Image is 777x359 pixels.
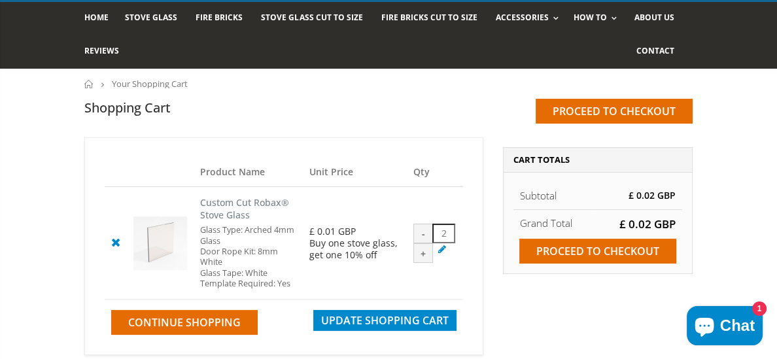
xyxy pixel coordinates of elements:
[313,310,457,331] button: Update Shopping Cart
[84,12,109,23] span: Home
[261,2,372,35] a: Stove Glass Cut To Size
[125,2,187,35] a: Stove Glass
[196,2,252,35] a: Fire Bricks
[496,12,549,23] span: Accessories
[200,225,296,289] div: Glass Type: Arched 4mm Glass Door Rope Kit: 8mm White Glass Tape: White Template Required: Yes
[513,154,570,165] span: Cart Totals
[128,315,241,330] span: Continue Shopping
[619,216,676,231] span: £ 0.02 GBP
[520,216,572,230] strong: Grand Total
[84,45,119,56] span: Reviews
[84,99,171,116] h1: Shopping Cart
[125,12,177,23] span: Stove Glass
[574,12,607,23] span: How To
[536,99,693,124] input: Proceed to checkout
[84,35,129,69] a: Reviews
[496,2,565,35] a: Accessories
[321,313,449,328] span: Update Shopping Cart
[84,80,94,88] a: Home
[261,12,362,23] span: Stove Glass Cut To Size
[634,2,684,35] a: About us
[634,12,674,23] span: About us
[520,189,557,202] span: Subtotal
[133,216,187,270] img: Custom Cut Robax® Stove Glass - Pool #2
[381,2,487,35] a: Fire Bricks Cut To Size
[111,310,258,335] a: Continue Shopping
[381,12,477,23] span: Fire Bricks Cut To Size
[84,2,118,35] a: Home
[574,2,623,35] a: How To
[413,243,433,263] div: +
[309,237,400,261] div: Buy one stove glass, get one 10% off
[196,12,243,23] span: Fire Bricks
[112,78,188,90] span: Your Shopping Cart
[636,45,674,56] span: Contact
[194,158,303,187] th: Product Name
[519,239,676,264] input: Proceed to checkout
[303,158,407,187] th: Unit Price
[636,35,684,69] a: Contact
[407,158,463,187] th: Qty
[200,196,289,221] a: Custom Cut Robax® Stove Glass
[683,306,767,349] inbox-online-store-chat: Shopify online store chat
[413,224,433,243] div: -
[629,189,676,201] span: £ 0.02 GBP
[309,225,356,237] span: £ 0.01 GBP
